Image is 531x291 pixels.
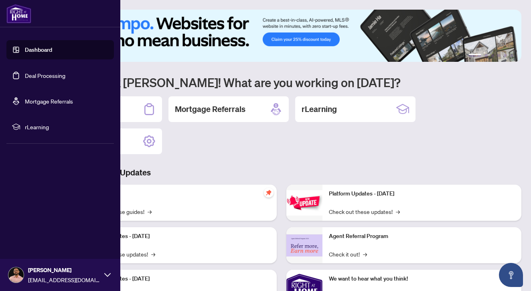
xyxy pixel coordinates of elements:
[491,54,494,57] button: 3
[25,46,52,53] a: Dashboard
[25,98,73,105] a: Mortgage Referrals
[329,207,400,216] a: Check out these updates!→
[302,104,337,115] h2: rLearning
[329,189,515,198] p: Platform Updates - [DATE]
[504,54,507,57] button: 5
[25,72,65,79] a: Deal Processing
[497,54,501,57] button: 4
[468,54,481,57] button: 1
[286,234,322,256] img: Agent Referral Program
[484,54,488,57] button: 2
[396,207,400,216] span: →
[25,122,108,131] span: rLearning
[84,232,270,241] p: Platform Updates - [DATE]
[6,4,31,23] img: logo
[329,275,515,283] p: We want to hear what you think!
[510,54,513,57] button: 6
[329,250,367,258] a: Check it out!→
[28,275,100,284] span: [EMAIL_ADDRESS][DOMAIN_NAME]
[175,104,245,115] h2: Mortgage Referrals
[264,188,274,197] span: pushpin
[148,207,152,216] span: →
[329,232,515,241] p: Agent Referral Program
[151,250,155,258] span: →
[28,266,100,275] span: [PERSON_NAME]
[42,75,521,90] h1: Welcome back [PERSON_NAME]! What are you working on [DATE]?
[42,10,521,62] img: Slide 0
[84,189,270,198] p: Self-Help
[286,190,322,216] img: Platform Updates - June 23, 2025
[499,263,523,287] button: Open asap
[8,267,24,283] img: Profile Icon
[363,250,367,258] span: →
[42,167,521,178] h3: Brokerage & Industry Updates
[84,275,270,283] p: Platform Updates - [DATE]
